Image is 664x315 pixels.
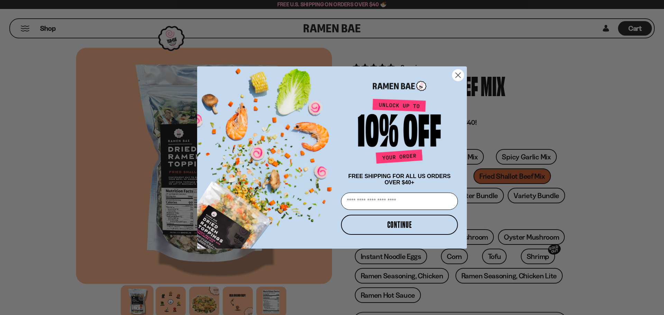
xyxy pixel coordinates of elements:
[452,69,464,81] button: Close dialog
[348,173,451,185] span: FREE SHIPPING FOR ALL US ORDERS OVER $40+
[197,61,338,249] img: ce7035ce-2e49-461c-ae4b-8ade7372f32c.png
[373,80,426,92] img: Ramen Bae Logo
[341,215,458,235] button: CONTINUE
[356,99,443,166] img: Unlock up to 10% off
